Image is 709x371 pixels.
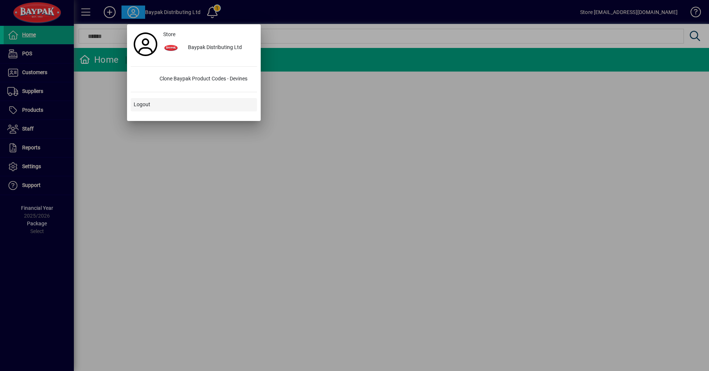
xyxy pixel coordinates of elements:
button: Clone Baypak Product Codes - Devines [131,73,257,86]
a: Store [160,28,257,41]
span: Logout [134,101,150,108]
button: Logout [131,98,257,111]
div: Baypak Distributing Ltd [182,41,257,55]
span: Store [163,31,175,38]
button: Baypak Distributing Ltd [160,41,257,55]
div: Clone Baypak Product Codes - Devines [154,73,257,86]
a: Profile [131,38,160,51]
